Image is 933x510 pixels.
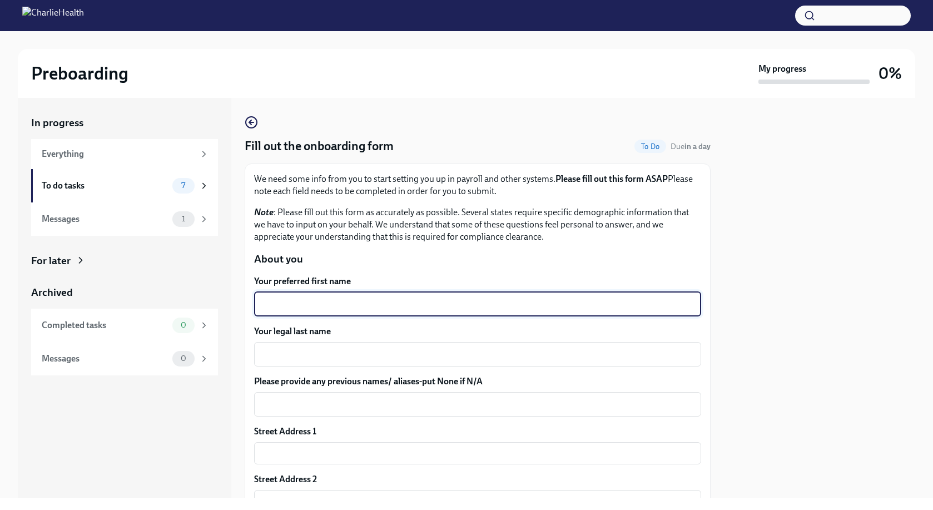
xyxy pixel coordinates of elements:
[31,169,218,202] a: To do tasks7
[42,148,195,160] div: Everything
[31,139,218,169] a: Everything
[254,425,316,438] label: Street Address 1
[174,354,193,363] span: 0
[174,321,193,329] span: 0
[31,62,128,85] h2: Preboarding
[175,181,192,190] span: 7
[254,206,701,243] p: : Please fill out this form as accurately as possible. Several states require specific demographi...
[254,473,317,486] label: Street Address 2
[42,180,168,192] div: To do tasks
[254,173,701,197] p: We need some info from you to start setting you up in payroll and other systems. Please note each...
[42,213,168,225] div: Messages
[22,7,84,24] img: CharlieHealth
[254,275,701,288] label: Your preferred first name
[31,342,218,375] a: Messages0
[634,142,666,151] span: To Do
[42,353,168,365] div: Messages
[254,252,701,266] p: About you
[684,142,711,151] strong: in a day
[31,254,71,268] div: For later
[254,207,274,217] strong: Note
[254,375,701,388] label: Please provide any previous names/ aliases-put None if N/A
[31,285,218,300] a: Archived
[31,202,218,236] a: Messages1
[758,63,806,75] strong: My progress
[671,142,711,151] span: Due
[31,254,218,268] a: For later
[671,141,711,152] span: October 2nd, 2025 07:00
[31,116,218,130] a: In progress
[42,319,168,331] div: Completed tasks
[31,309,218,342] a: Completed tasks0
[245,138,394,155] h4: Fill out the onboarding form
[879,63,902,83] h3: 0%
[175,215,192,223] span: 1
[254,325,701,338] label: Your legal last name
[555,174,668,184] strong: Please fill out this form ASAP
